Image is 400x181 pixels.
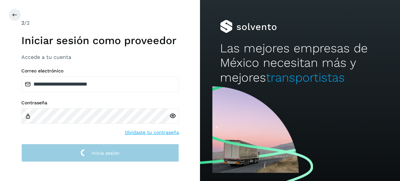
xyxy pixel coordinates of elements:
[21,54,179,60] h3: Accede a tu cuenta
[125,129,179,136] a: Olvidaste tu contraseña
[21,100,179,106] label: Contraseña
[266,70,345,85] span: transportistas
[21,20,24,26] span: 2
[21,68,179,74] label: Correo electrónico
[92,151,120,155] span: Inicia sesión
[21,144,179,162] button: Inicia sesión
[220,41,380,85] h2: Las mejores empresas de México necesitan más y mejores
[21,34,179,47] h1: Iniciar sesión como proveedor
[21,19,179,27] div: /2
